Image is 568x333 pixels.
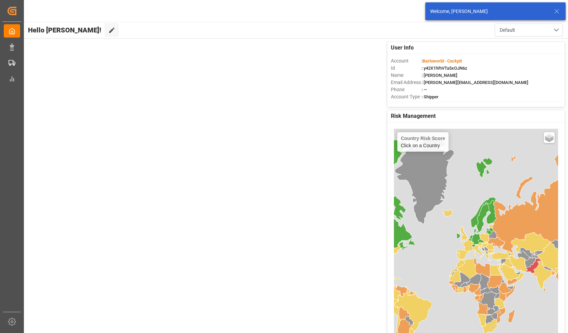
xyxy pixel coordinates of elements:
span: Default [500,27,515,34]
span: : y42X1lVhVTa5xOJN6z [422,66,467,71]
span: Barloworld - Cockpit [423,58,462,64]
span: Account Type [391,93,422,100]
span: Id [391,65,422,72]
span: Hello [PERSON_NAME]! [28,24,101,37]
span: Email Address [391,79,422,86]
div: Welcome, [PERSON_NAME] [430,8,548,15]
h4: Country Risk Score [401,136,445,141]
span: : [422,58,462,64]
span: Phone [391,86,422,93]
button: open menu [495,24,563,37]
span: Risk Management [391,112,436,120]
a: Layers [544,132,555,143]
span: : Shipper [422,94,439,99]
span: Name [391,72,422,79]
span: User Info [391,44,414,52]
span: : [PERSON_NAME][EMAIL_ADDRESS][DOMAIN_NAME] [422,80,528,85]
span: : [PERSON_NAME] [422,73,457,78]
div: Click on a Country [401,136,445,148]
span: Account [391,57,422,65]
span: : — [422,87,427,92]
